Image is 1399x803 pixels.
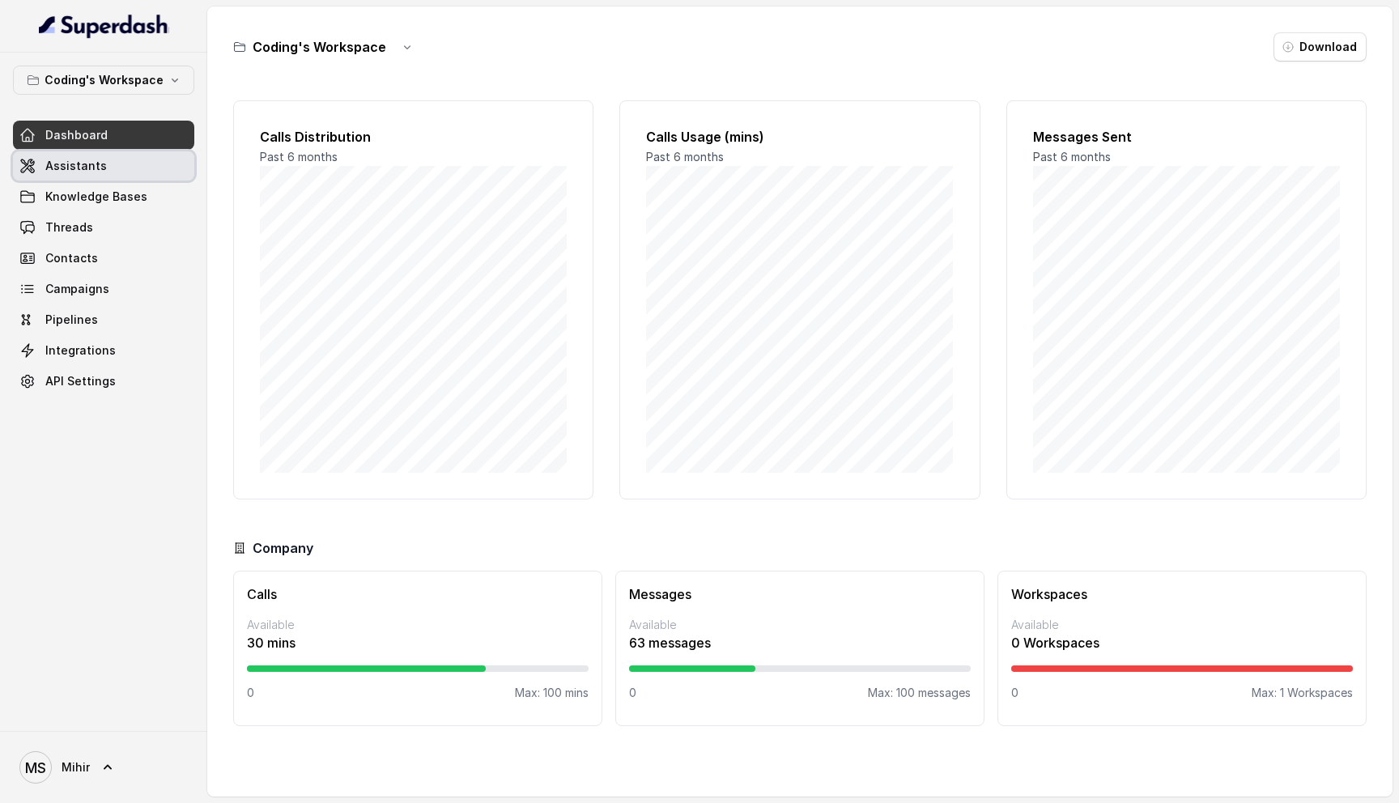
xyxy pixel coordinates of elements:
h3: Messages [629,584,971,604]
span: Campaigns [45,281,109,297]
p: Available [1011,617,1353,633]
p: Max: 1 Workspaces [1252,685,1353,701]
p: Max: 100 messages [868,685,971,701]
h3: Calls [247,584,589,604]
h2: Calls Distribution [260,127,567,147]
a: Mihir [13,745,194,790]
p: 0 [1011,685,1018,701]
span: Integrations [45,342,116,359]
a: Pipelines [13,305,194,334]
h2: Calls Usage (mins) [646,127,953,147]
span: Threads [45,219,93,236]
a: Contacts [13,244,194,273]
p: Available [629,617,971,633]
span: Dashboard [45,127,108,143]
span: Mihir [62,759,90,775]
p: Coding's Workspace [45,70,164,90]
a: API Settings [13,367,194,396]
span: Knowledge Bases [45,189,147,205]
h2: Messages Sent [1033,127,1340,147]
p: 30 mins [247,633,589,652]
h3: Company [253,538,313,558]
h3: Coding's Workspace [253,37,386,57]
a: Knowledge Bases [13,182,194,211]
span: Past 6 months [646,150,724,164]
a: Assistants [13,151,194,181]
text: MS [25,759,46,776]
span: Past 6 months [1033,150,1111,164]
img: light.svg [39,13,169,39]
span: Contacts [45,250,98,266]
a: Threads [13,213,194,242]
a: Integrations [13,336,194,365]
span: Pipelines [45,312,98,328]
h3: Workspaces [1011,584,1353,604]
a: Campaigns [13,274,194,304]
p: Available [247,617,589,633]
span: API Settings [45,373,116,389]
a: Dashboard [13,121,194,150]
p: 0 [247,685,254,701]
p: Max: 100 mins [515,685,589,701]
button: Download [1274,32,1367,62]
span: Past 6 months [260,150,338,164]
p: 0 Workspaces [1011,633,1353,652]
span: Assistants [45,158,107,174]
button: Coding's Workspace [13,66,194,95]
p: 0 [629,685,636,701]
p: 63 messages [629,633,971,652]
